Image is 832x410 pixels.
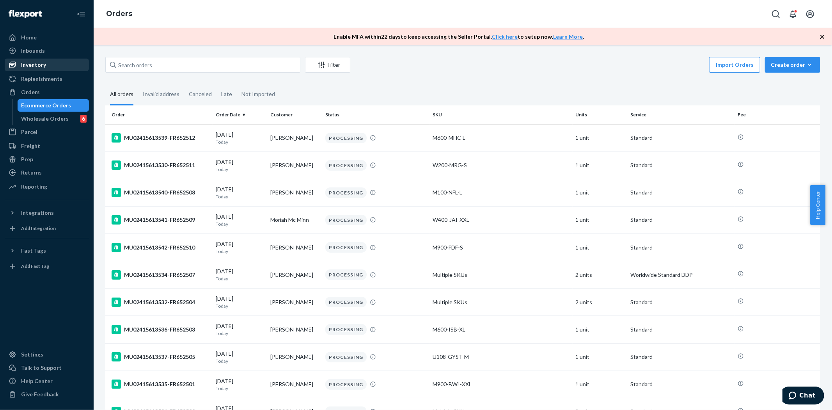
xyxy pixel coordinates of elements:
div: Inbounds [21,47,45,55]
p: Today [216,166,264,173]
div: M100-NFL-L [433,189,569,196]
a: Prep [5,153,89,166]
div: M600-MHC-L [433,134,569,142]
div: PROCESSING [325,324,367,335]
td: [PERSON_NAME] [267,343,322,371]
p: Today [216,139,264,145]
div: Ecommerce Orders [21,102,71,109]
div: Help Center [21,377,53,385]
div: Invalid address [143,84,179,104]
th: Order [105,105,213,124]
div: PROCESSING [325,187,367,198]
a: Inbounds [5,45,89,57]
td: [PERSON_NAME] [267,124,322,152]
div: PROCESSING [325,379,367,390]
div: [DATE] [216,295,264,309]
td: 1 unit [573,179,628,206]
td: [PERSON_NAME] [267,234,322,261]
th: Units [573,105,628,124]
a: Wholesale Orders6 [18,112,89,125]
th: Fee [734,105,820,124]
div: M600-ISB-XL [433,326,569,333]
a: Orders [5,86,89,98]
div: Customer [270,111,319,118]
a: Click here [492,33,518,40]
p: Today [216,330,264,337]
div: PROCESSING [325,352,367,362]
p: Enable MFA within 22 days to keep accessing the Seller Portal. to setup now. . [334,33,584,41]
td: [PERSON_NAME] [267,261,322,289]
div: Reporting [21,183,47,191]
button: Help Center [810,185,825,225]
img: Flexport logo [9,10,42,18]
th: Status [322,105,429,124]
div: PROCESSING [325,297,367,307]
div: MU02415613536-FR652503 [112,325,209,334]
p: Today [216,193,264,200]
div: Settings [21,351,43,358]
p: Today [216,221,264,227]
div: [DATE] [216,213,264,227]
div: MU02415613532-FR652504 [112,298,209,307]
a: Parcel [5,126,89,138]
div: [DATE] [216,158,264,173]
div: [DATE] [216,377,264,392]
a: Home [5,31,89,44]
button: Open account menu [802,6,818,22]
td: 1 unit [573,371,628,398]
p: Standard [630,189,731,196]
div: [DATE] [216,322,264,337]
div: Fast Tags [21,247,46,255]
div: W400-JAI-XXL [433,216,569,224]
td: Multiple SKUs [429,261,573,289]
div: MU02415613539-FR652512 [112,133,209,143]
div: Add Integration [21,225,56,232]
div: 6 [80,115,87,123]
iframe: Opens a widget where you can chat to one of our agents [782,387,824,406]
div: Parcel [21,128,37,136]
div: [DATE] [216,240,264,255]
div: PROCESSING [325,269,367,280]
div: MU02415613534-FR652507 [112,270,209,280]
div: Integrations [21,209,54,217]
div: MU02415613530-FR652511 [112,160,209,170]
div: Talk to Support [21,364,62,372]
p: Standard [630,134,731,142]
a: Add Integration [5,222,89,235]
button: Open Search Box [768,6,784,22]
div: [DATE] [216,350,264,364]
th: Service [627,105,734,124]
div: Orders [21,88,40,96]
div: MU02415613537-FR652505 [112,352,209,362]
td: 2 units [573,289,628,316]
th: SKU [429,105,573,124]
div: U108-GYST-M [433,353,569,361]
p: Today [216,303,264,309]
a: Ecommerce Orders [18,99,89,112]
div: Filter [305,61,350,69]
td: [PERSON_NAME] [267,179,322,206]
div: MU02415613541-FR652509 [112,215,209,225]
div: Canceled [189,84,212,104]
div: Prep [21,155,33,163]
td: 1 unit [573,234,628,261]
button: Filter [305,57,350,73]
div: [DATE] [216,267,264,282]
p: Today [216,248,264,255]
div: PROCESSING [325,160,367,171]
p: Standard [630,161,731,169]
div: Create order [771,61,814,69]
button: Talk to Support [5,362,89,374]
td: [PERSON_NAME] [267,371,322,398]
a: Returns [5,166,89,179]
td: Moriah Mc Minn [267,206,322,234]
div: Inventory [21,61,46,69]
div: All orders [110,84,133,105]
a: Settings [5,348,89,361]
p: Standard [630,244,731,251]
button: Create order [765,57,820,73]
p: Today [216,358,264,364]
a: Help Center [5,375,89,387]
